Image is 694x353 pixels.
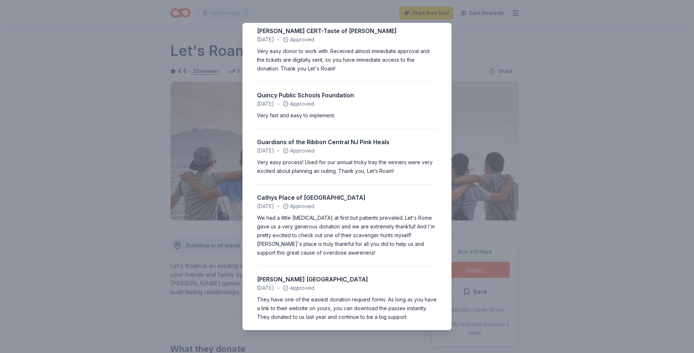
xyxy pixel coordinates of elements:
[257,146,274,155] span: [DATE]
[277,37,279,42] span: •
[257,111,437,120] div: Very fast and easy to implement.
[257,27,437,35] div: [PERSON_NAME] CERT-Taste of [PERSON_NAME]
[257,100,274,108] span: [DATE]
[277,101,279,107] span: •
[257,35,274,44] span: [DATE]
[257,146,437,155] div: Approved
[257,138,437,146] div: Guardians of the Ribbon Central NJ Pink Heals
[257,35,437,44] div: Approved
[257,295,437,321] div: They have one of the easiest donation request forms. As long as you have a link to their website ...
[277,203,279,209] span: •
[257,202,437,211] div: Approved
[257,100,437,108] div: Approved
[257,91,437,100] div: Quincy Public Schools Foundation
[277,148,279,154] span: •
[277,285,279,291] span: •
[257,158,437,175] div: Very easy process! Used for our annual tricky tray the winners were very excited about planning a...
[257,284,437,292] div: Approved
[257,193,437,202] div: Cathys Place of [GEOGRAPHIC_DATA]
[257,284,274,292] span: [DATE]
[257,47,437,73] div: Very easy donor to work with. Received almost immediate approval and the tickets are digitally se...
[257,214,437,257] div: We had a little [MEDICAL_DATA] at first but patients prevailed. Let's Rome gave us a very generou...
[257,202,274,211] span: [DATE]
[257,275,437,284] div: [PERSON_NAME] [GEOGRAPHIC_DATA]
